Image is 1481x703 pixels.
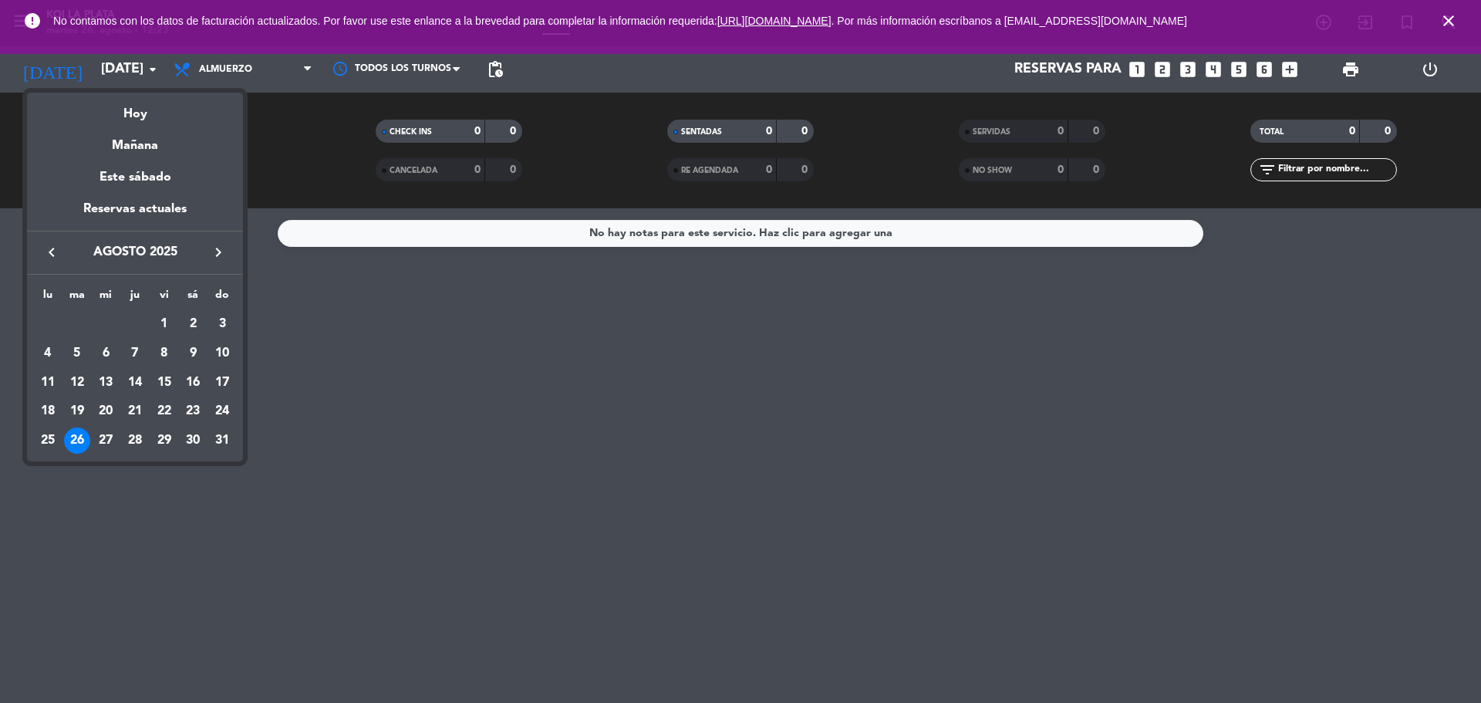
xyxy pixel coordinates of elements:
[122,398,148,424] div: 21
[66,242,204,262] span: agosto 2025
[35,340,61,367] div: 4
[33,339,62,368] td: 4 de agosto de 2025
[33,368,62,397] td: 11 de agosto de 2025
[33,426,62,455] td: 25 de agosto de 2025
[180,428,206,454] div: 30
[209,243,228,262] i: keyboard_arrow_right
[38,242,66,262] button: keyboard_arrow_left
[120,286,150,310] th: jueves
[62,426,92,455] td: 26 de agosto de 2025
[91,397,120,426] td: 20 de agosto de 2025
[27,156,243,199] div: Este sábado
[93,340,119,367] div: 6
[150,368,179,397] td: 15 de agosto de 2025
[150,397,179,426] td: 22 de agosto de 2025
[209,398,235,424] div: 24
[207,339,237,368] td: 10 de agosto de 2025
[120,339,150,368] td: 7 de agosto de 2025
[207,309,237,339] td: 3 de agosto de 2025
[122,370,148,396] div: 14
[93,428,119,454] div: 27
[62,286,92,310] th: martes
[207,286,237,310] th: domingo
[180,370,206,396] div: 16
[91,368,120,397] td: 13 de agosto de 2025
[35,428,61,454] div: 25
[27,93,243,124] div: Hoy
[151,428,177,454] div: 29
[91,426,120,455] td: 27 de agosto de 2025
[64,370,90,396] div: 12
[62,339,92,368] td: 5 de agosto de 2025
[179,368,208,397] td: 16 de agosto de 2025
[180,311,206,337] div: 2
[150,309,179,339] td: 1 de agosto de 2025
[62,368,92,397] td: 12 de agosto de 2025
[207,397,237,426] td: 24 de agosto de 2025
[180,398,206,424] div: 23
[120,426,150,455] td: 28 de agosto de 2025
[180,340,206,367] div: 9
[91,286,120,310] th: miércoles
[120,397,150,426] td: 21 de agosto de 2025
[179,426,208,455] td: 30 de agosto de 2025
[209,311,235,337] div: 3
[62,397,92,426] td: 19 de agosto de 2025
[122,428,148,454] div: 28
[91,339,120,368] td: 6 de agosto de 2025
[33,286,62,310] th: lunes
[27,199,243,231] div: Reservas actuales
[42,243,61,262] i: keyboard_arrow_left
[64,398,90,424] div: 19
[151,311,177,337] div: 1
[33,397,62,426] td: 18 de agosto de 2025
[93,370,119,396] div: 13
[151,398,177,424] div: 22
[35,398,61,424] div: 18
[35,370,61,396] div: 11
[179,397,208,426] td: 23 de agosto de 2025
[120,368,150,397] td: 14 de agosto de 2025
[209,370,235,396] div: 17
[150,339,179,368] td: 8 de agosto de 2025
[150,426,179,455] td: 29 de agosto de 2025
[179,339,208,368] td: 9 de agosto de 2025
[93,398,119,424] div: 20
[179,286,208,310] th: sábado
[179,309,208,339] td: 2 de agosto de 2025
[207,426,237,455] td: 31 de agosto de 2025
[150,286,179,310] th: viernes
[209,340,235,367] div: 10
[64,428,90,454] div: 26
[33,309,150,339] td: AGO.
[204,242,232,262] button: keyboard_arrow_right
[151,370,177,396] div: 15
[151,340,177,367] div: 8
[122,340,148,367] div: 7
[207,368,237,397] td: 17 de agosto de 2025
[209,428,235,454] div: 31
[27,124,243,156] div: Mañana
[64,340,90,367] div: 5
